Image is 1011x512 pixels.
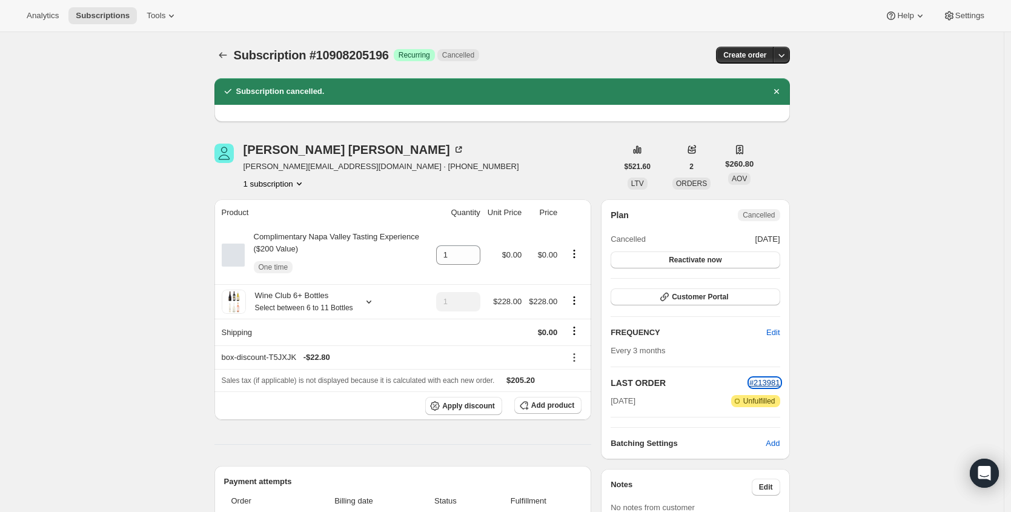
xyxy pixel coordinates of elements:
[611,503,695,512] span: No notes from customer
[514,397,582,414] button: Add product
[244,161,519,173] span: [PERSON_NAME][EMAIL_ADDRESS][DOMAIN_NAME] · [PHONE_NUMBER]
[531,401,574,410] span: Add product
[259,262,288,272] span: One time
[19,7,66,24] button: Analytics
[502,250,522,259] span: $0.00
[672,292,728,302] span: Customer Portal
[625,162,651,171] span: $521.60
[565,324,584,337] button: Shipping actions
[689,162,694,171] span: 2
[27,11,59,21] span: Analytics
[758,434,787,453] button: Add
[214,47,231,64] button: Subscriptions
[936,7,992,24] button: Settings
[752,479,780,496] button: Edit
[222,351,558,364] div: box-discount-T5JXJK
[749,378,780,387] a: #213981
[565,294,584,307] button: Product actions
[525,199,561,226] th: Price
[425,397,502,415] button: Apply discount
[236,85,325,98] h2: Subscription cancelled.
[611,377,749,389] h2: LAST ORDER
[611,209,629,221] h2: Plan
[255,304,353,312] small: Select between 6 to 11 Bottles
[897,11,913,21] span: Help
[493,297,522,306] span: $228.00
[234,48,389,62] span: Subscription #10908205196
[723,50,766,60] span: Create order
[878,7,933,24] button: Help
[76,11,130,21] span: Subscriptions
[669,255,721,265] span: Reactivate now
[611,395,635,407] span: [DATE]
[955,11,984,21] span: Settings
[611,346,665,355] span: Every 3 months
[759,323,787,342] button: Edit
[139,7,185,24] button: Tools
[611,233,646,245] span: Cancelled
[611,251,780,268] button: Reactivate now
[416,495,475,507] span: Status
[970,459,999,488] div: Open Intercom Messenger
[676,179,707,188] span: ORDERS
[224,476,582,488] h2: Payment attempts
[611,479,752,496] h3: Notes
[743,210,775,220] span: Cancelled
[725,158,754,170] span: $260.80
[244,144,465,156] div: [PERSON_NAME] [PERSON_NAME]
[759,482,773,492] span: Edit
[246,290,353,314] div: Wine Club 6+ Bottles
[399,50,430,60] span: Recurring
[766,327,780,339] span: Edit
[611,437,766,450] h6: Batching Settings
[506,376,535,385] span: $205.20
[611,327,766,339] h2: FREQUENCY
[147,11,165,21] span: Tools
[214,144,234,163] span: Melissa Wilson
[68,7,137,24] button: Subscriptions
[611,288,780,305] button: Customer Portal
[743,396,775,406] span: Unfulfilled
[565,247,584,261] button: Product actions
[538,328,558,337] span: $0.00
[617,158,658,175] button: $521.60
[245,231,429,279] div: Complimentary Napa Valley Tasting Experience ($200 Value)
[484,199,525,226] th: Unit Price
[716,47,774,64] button: Create order
[682,158,701,175] button: 2
[755,233,780,245] span: [DATE]
[482,495,574,507] span: Fulfillment
[442,401,495,411] span: Apply discount
[768,83,785,100] button: Dismiss notification
[529,297,557,306] span: $228.00
[749,377,780,389] button: #213981
[214,319,433,345] th: Shipping
[433,199,484,226] th: Quantity
[244,178,305,190] button: Product actions
[538,250,558,259] span: $0.00
[442,50,474,60] span: Cancelled
[303,351,330,364] span: - $22.80
[732,175,747,183] span: AOV
[766,437,780,450] span: Add
[299,495,408,507] span: Billing date
[214,199,433,226] th: Product
[631,179,644,188] span: LTV
[222,376,495,385] span: Sales tax (if applicable) is not displayed because it is calculated with each new order.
